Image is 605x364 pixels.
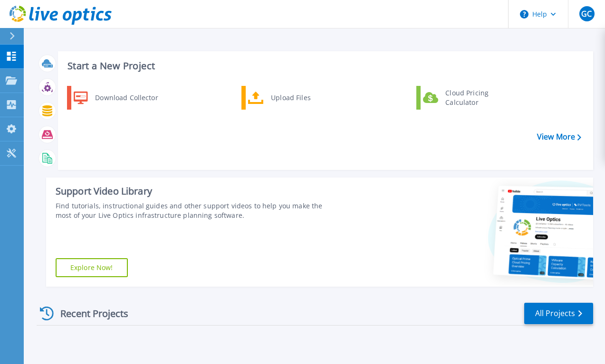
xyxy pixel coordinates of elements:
div: Cloud Pricing Calculator [441,88,511,107]
a: All Projects [524,303,593,324]
span: GC [581,10,592,18]
div: Recent Projects [37,302,141,325]
div: Find tutorials, instructional guides and other support videos to help you make the most of your L... [56,201,340,220]
a: Download Collector [67,86,164,110]
div: Upload Files [266,88,336,107]
a: Explore Now! [56,258,128,277]
a: View More [537,132,581,141]
a: Cloud Pricing Calculator [416,86,514,110]
div: Download Collector [90,88,162,107]
a: Upload Files [241,86,339,110]
div: Support Video Library [56,185,340,197]
h3: Start a New Project [67,61,581,71]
